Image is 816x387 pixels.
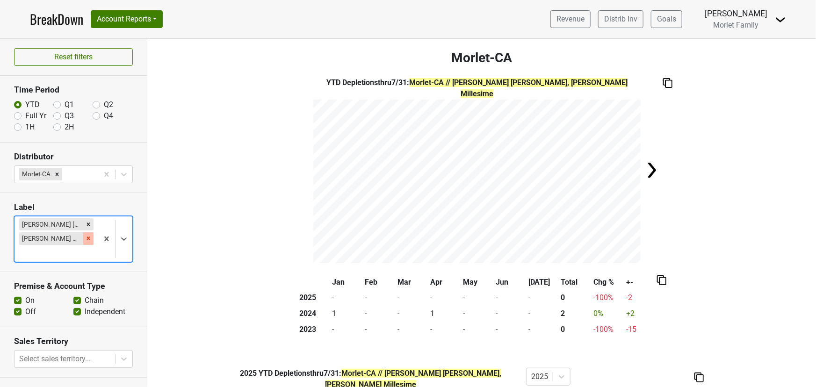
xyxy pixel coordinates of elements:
th: 2 [559,306,592,322]
label: Chain [85,295,104,306]
td: -100 % [592,290,624,306]
img: Copy to clipboard [657,275,666,285]
button: Account Reports [91,10,163,28]
th: 2024 [297,306,330,322]
h3: Morlet-CA [147,50,816,66]
img: Copy to clipboard [694,373,704,382]
div: Remove Pierre Morlet Millesime [83,232,94,244]
td: -2 [624,290,657,306]
td: - [526,306,559,322]
div: Morlet-CA [19,168,52,180]
img: Dropdown Menu [775,14,786,25]
td: - [493,306,526,322]
label: Q4 [104,110,113,122]
td: - [330,290,362,306]
th: Feb [362,274,395,290]
th: May [461,274,493,290]
img: Arrow right [643,161,661,179]
label: Q1 [65,99,74,110]
label: Independent [85,306,125,317]
a: Goals [651,10,682,28]
td: - [362,322,395,337]
label: Off [25,306,36,317]
div: [PERSON_NAME] Millesime [19,232,83,244]
td: -15 [624,322,657,337]
h3: Label [14,202,133,212]
th: Apr [428,274,461,290]
td: - [330,322,362,337]
button: Reset filters [14,48,133,66]
th: 0 [559,290,592,306]
label: Full Yr [25,110,46,122]
h3: Time Period [14,85,133,95]
td: - [362,306,395,322]
label: On [25,295,35,306]
td: - [461,290,493,306]
th: Jan [330,274,362,290]
td: -100 % [592,322,624,337]
div: [PERSON_NAME] [PERSON_NAME] [19,218,83,230]
td: - [428,290,461,306]
td: - [395,322,428,337]
label: Q2 [104,99,113,110]
td: - [526,290,559,306]
h3: Distributor [14,152,133,162]
td: - [493,322,526,337]
td: - [526,322,559,337]
label: 2H [65,122,74,133]
th: Total [559,274,592,290]
h3: Premise & Account Type [14,281,133,291]
a: Distrib Inv [598,10,643,28]
th: 2025 [297,290,330,306]
th: +- [624,274,657,290]
td: - [493,290,526,306]
a: BreakDown [30,9,83,29]
label: 1H [25,122,35,133]
td: - [395,306,428,322]
div: [PERSON_NAME] [705,7,767,20]
th: 2023 [297,322,330,337]
a: Revenue [550,10,591,28]
td: - [461,322,493,337]
th: Jun [493,274,526,290]
label: YTD [25,99,40,110]
th: Chg % [592,274,624,290]
th: [DATE] [526,274,559,290]
th: 0 [559,322,592,337]
td: - [428,322,461,337]
h3: Sales Territory [14,337,133,346]
td: - [395,290,428,306]
div: Remove Morlet-CA [52,168,62,180]
span: 2025 [240,369,259,378]
div: Remove Pierre Morlet Rose [83,218,94,230]
span: Morlet-CA // [PERSON_NAME] [PERSON_NAME], [PERSON_NAME] Millesime [409,78,628,98]
div: YTD Depletions thru 7/31 : [313,77,641,100]
td: 1 [330,306,362,322]
td: +2 [624,306,657,322]
th: Mar [395,274,428,290]
label: Q3 [65,110,74,122]
td: - [461,306,493,322]
span: Morlet Family [714,21,759,29]
td: 0 % [592,306,624,322]
img: Copy to clipboard [663,78,672,88]
td: - [362,290,395,306]
td: 1 [428,306,461,322]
